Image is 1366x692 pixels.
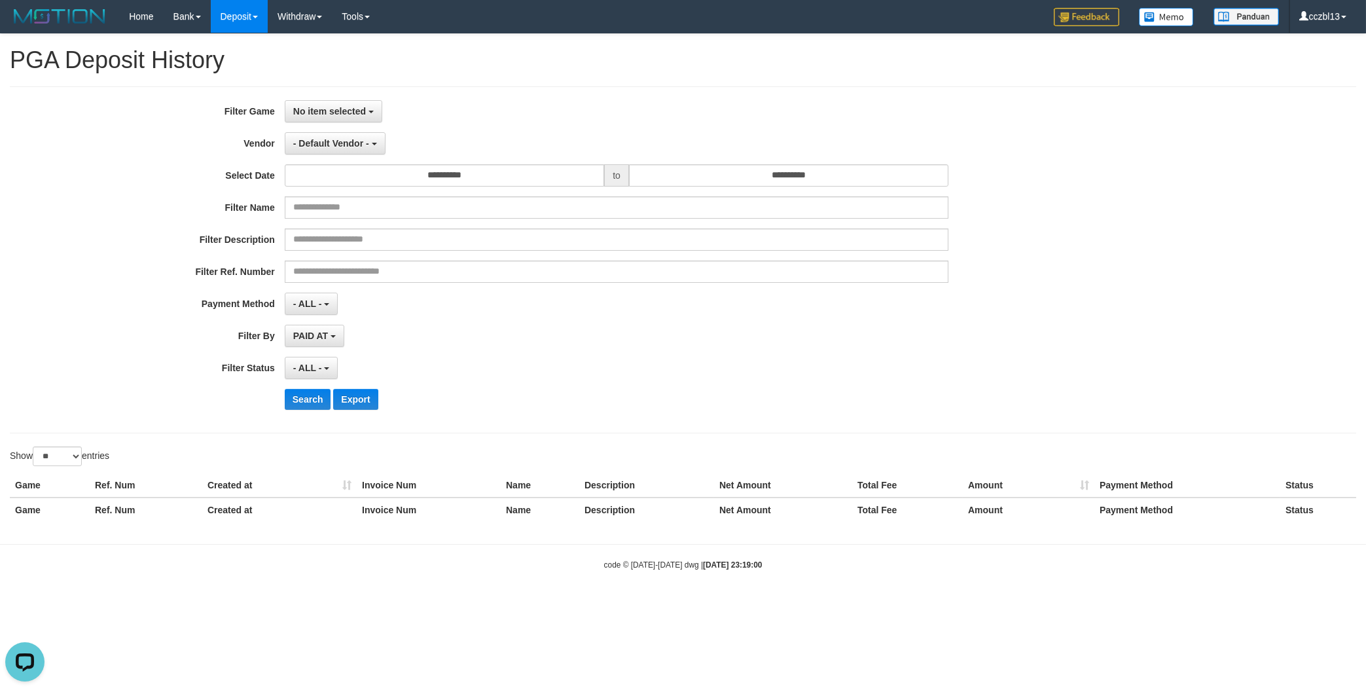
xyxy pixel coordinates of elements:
[10,47,1356,73] h1: PGA Deposit History
[1280,473,1356,498] th: Status
[703,560,762,570] strong: [DATE] 23:19:00
[1213,8,1279,26] img: panduan.png
[10,473,90,498] th: Game
[202,473,357,498] th: Created at
[1094,498,1280,522] th: Payment Method
[357,473,501,498] th: Invoice Num
[285,132,386,155] button: - Default Vendor -
[285,325,344,347] button: PAID AT
[285,100,382,122] button: No item selected
[501,498,579,522] th: Name
[293,138,369,149] span: - Default Vendor -
[285,293,338,315] button: - ALL -
[90,473,202,498] th: Ref. Num
[1139,8,1194,26] img: Button%20Memo.svg
[285,389,331,410] button: Search
[333,389,378,410] button: Export
[604,560,763,570] small: code © [DATE]-[DATE] dwg |
[714,473,852,498] th: Net Amount
[1094,473,1280,498] th: Payment Method
[604,164,629,187] span: to
[1280,498,1356,522] th: Status
[10,446,109,466] label: Show entries
[293,331,328,341] span: PAID AT
[293,299,322,309] span: - ALL -
[293,106,366,117] span: No item selected
[5,5,45,45] button: Open LiveChat chat widget
[501,473,579,498] th: Name
[357,498,501,522] th: Invoice Num
[202,498,357,522] th: Created at
[714,498,852,522] th: Net Amount
[852,473,963,498] th: Total Fee
[963,498,1094,522] th: Amount
[90,498,202,522] th: Ref. Num
[579,473,714,498] th: Description
[579,498,714,522] th: Description
[10,498,90,522] th: Game
[10,7,109,26] img: MOTION_logo.png
[33,446,82,466] select: Showentries
[1054,8,1119,26] img: Feedback.jpg
[963,473,1094,498] th: Amount
[293,363,322,373] span: - ALL -
[285,357,338,379] button: - ALL -
[852,498,963,522] th: Total Fee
